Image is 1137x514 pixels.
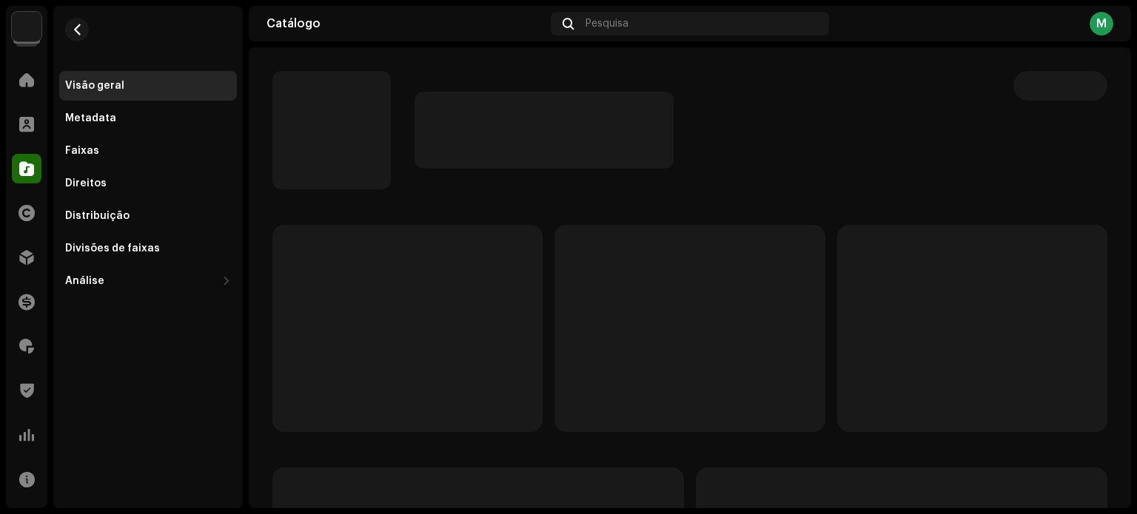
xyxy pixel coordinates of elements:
div: M [1090,12,1113,35]
div: Visão geral [65,80,124,92]
div: Distribuição [65,210,130,222]
div: Divisões de faixas [65,243,160,254]
div: Análise [65,275,104,287]
re-m-nav-item: Visão geral [59,71,237,101]
re-m-nav-item: Direitos [59,169,237,198]
div: Metadata [65,112,116,124]
div: Catálogo [266,18,545,30]
re-m-nav-dropdown: Análise [59,266,237,296]
re-m-nav-item: Divisões de faixas [59,234,237,263]
div: Direitos [65,177,107,189]
re-m-nav-item: Metadata [59,104,237,133]
re-m-nav-item: Faixas [59,136,237,166]
re-m-nav-item: Distribuição [59,201,237,231]
span: Pesquisa [586,18,628,30]
div: Faixas [65,145,99,157]
img: 730b9dfe-18b5-4111-b483-f30b0c182d82 [12,12,41,41]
